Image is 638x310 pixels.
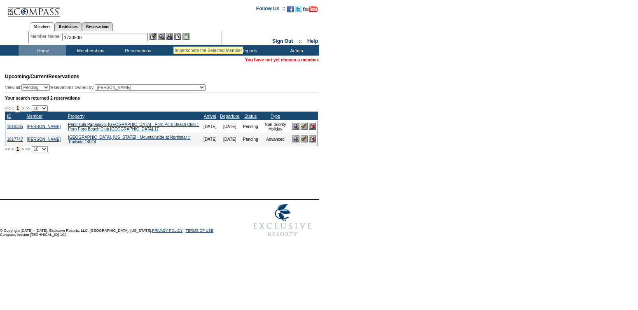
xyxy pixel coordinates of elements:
[19,45,66,56] td: Home
[182,33,189,40] img: b_calculator.gif
[30,33,62,40] div: Member Name:
[224,45,272,56] td: Reports
[30,22,55,31] a: Members
[158,33,165,40] img: View
[241,133,260,146] td: Pending
[68,135,190,144] a: [GEOGRAPHIC_DATA], [US_STATE] - Mountainside at Northstar :: Trailside 14024
[272,45,319,56] td: Admin
[68,122,199,131] a: Peninsula Papagayo, [GEOGRAPHIC_DATA] - Poro Poro Beach Club :: Poro Poro Beach Club [GEOGRAPHIC_...
[7,124,23,129] a: 1818385
[241,120,260,133] td: Pending
[260,133,291,146] td: Advanced
[292,123,299,130] img: View Reservation
[82,22,113,31] a: Reservations
[287,8,294,13] a: Become our fan on Facebook
[295,6,301,12] img: Follow us on Twitter
[218,133,241,146] td: [DATE]
[11,147,14,152] span: <
[295,8,301,13] a: Follow us on Twitter
[54,22,82,31] a: Residences
[11,106,14,111] span: <
[66,45,113,56] td: Memberships
[7,114,12,119] a: ID
[301,123,308,130] img: Confirm Reservation
[27,137,61,142] a: [PERSON_NAME]
[244,114,257,119] a: Status
[186,228,214,233] a: TERMS OF USE
[299,38,302,44] span: ::
[7,137,23,142] a: 1817747
[309,135,316,142] img: Cancel Reservation
[5,74,79,79] span: Reservations
[220,114,239,119] a: Departure
[309,123,316,130] img: Cancel Reservation
[113,45,161,56] td: Reservations
[5,96,318,100] div: Your search returned 2 reservations
[175,48,242,53] div: Impersonate the Selected Member
[272,38,293,44] a: Sign Out
[152,228,182,233] a: PRIVACY POLICY
[5,147,10,152] span: <<
[68,114,84,119] a: Property
[5,84,209,91] div: View all: reservations owned by:
[150,33,157,40] img: b_edit.gif
[303,6,318,12] img: Subscribe to our YouTube Channel
[202,133,218,146] td: [DATE]
[174,33,181,40] img: Reservations
[204,114,216,119] a: Arrival
[202,120,218,133] td: [DATE]
[25,147,30,152] span: >>
[303,8,318,13] a: Subscribe to our YouTube Channel
[21,106,24,111] span: >
[21,147,24,152] span: >
[301,135,308,142] img: Confirm Reservation
[260,120,291,133] td: Non-priority Holiday
[287,6,294,12] img: Become our fan on Facebook
[166,33,173,40] img: Impersonate
[245,57,319,62] span: You have not yet chosen a member.
[27,124,61,129] a: [PERSON_NAME]
[15,145,21,153] span: 1
[292,135,299,142] img: View Reservation
[25,106,30,111] span: >>
[271,114,280,119] a: Type
[161,45,224,56] td: Vacation Collection
[5,74,48,79] span: Upcoming/Current
[218,120,241,133] td: [DATE]
[5,106,10,111] span: <<
[26,114,42,119] a: Member
[15,104,21,112] span: 1
[245,200,319,241] img: Exclusive Resorts
[307,38,318,44] a: Help
[256,5,285,15] td: Follow Us ::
